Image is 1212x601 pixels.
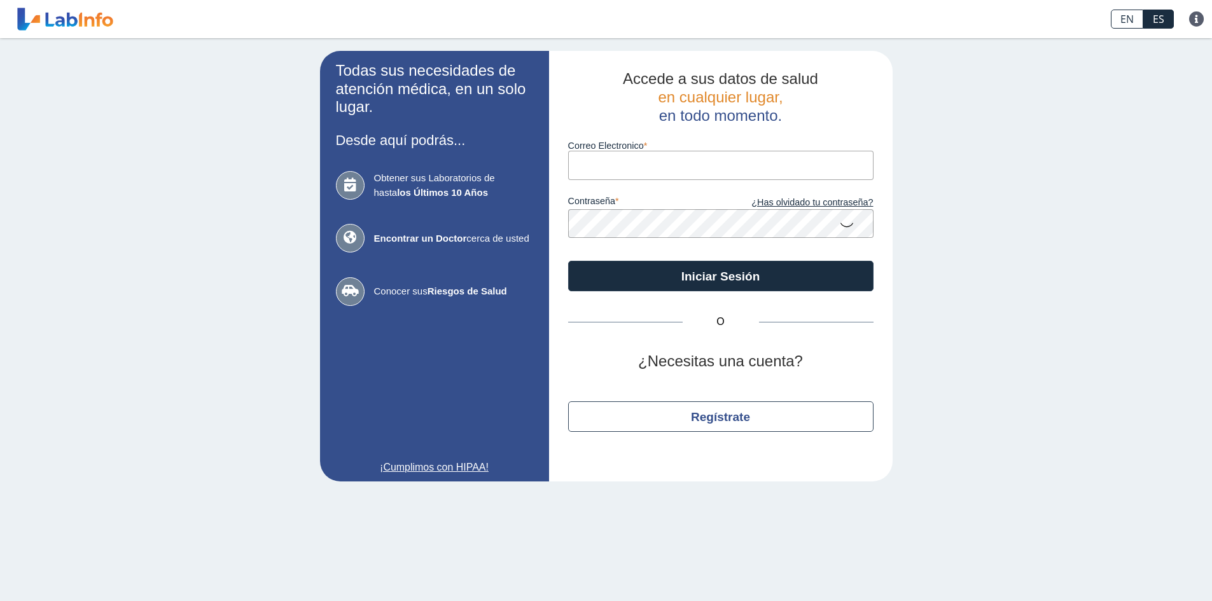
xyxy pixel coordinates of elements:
[374,171,533,200] span: Obtener sus Laboratorios de hasta
[374,231,533,246] span: cerca de usted
[374,284,533,299] span: Conocer sus
[336,132,533,148] h3: Desde aquí podrás...
[336,62,533,116] h2: Todas sus necesidades de atención médica, en un solo lugar.
[428,286,507,296] b: Riesgos de Salud
[336,460,533,475] a: ¡Cumplimos con HIPAA!
[568,196,721,210] label: contraseña
[1143,10,1174,29] a: ES
[397,187,488,198] b: los Últimos 10 Años
[568,261,874,291] button: Iniciar Sesión
[568,141,874,151] label: Correo Electronico
[659,107,782,124] span: en todo momento.
[568,352,874,371] h2: ¿Necesitas una cuenta?
[721,196,874,210] a: ¿Has olvidado tu contraseña?
[683,314,759,329] span: O
[1111,10,1143,29] a: EN
[658,88,783,106] span: en cualquier lugar,
[568,401,874,432] button: Regístrate
[374,233,467,244] b: Encontrar un Doctor
[623,70,818,87] span: Accede a sus datos de salud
